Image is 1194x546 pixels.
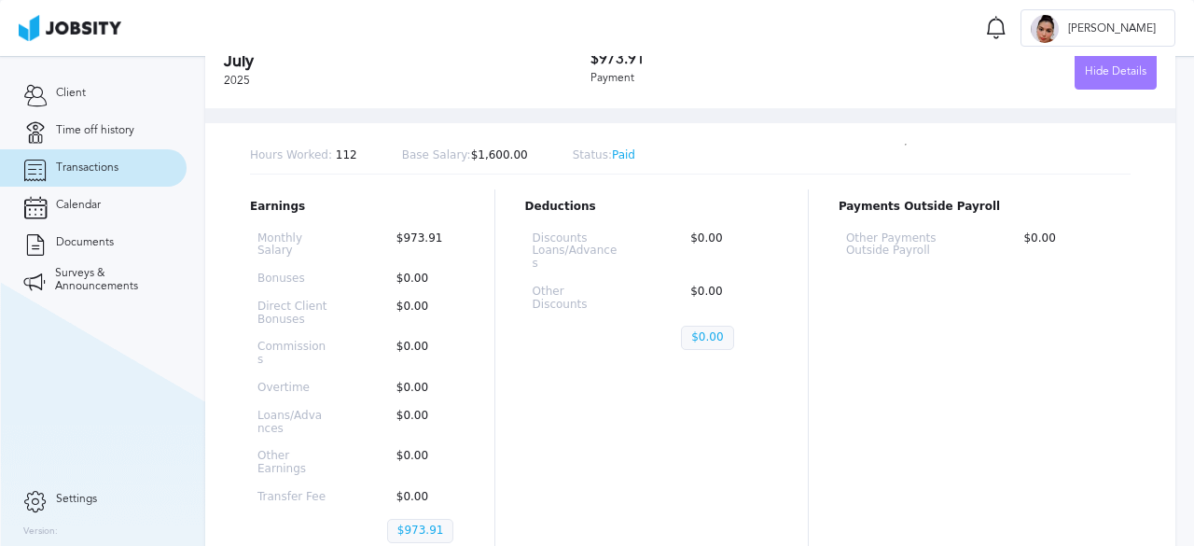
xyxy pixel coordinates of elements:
div: Hide Details [1076,53,1156,91]
p: $0.00 [1014,232,1123,259]
span: Settings [56,493,97,506]
p: $973.91 [387,232,457,259]
p: $0.00 [387,491,457,504]
p: Monthly Salary [257,232,327,259]
p: $973.91 [387,519,454,543]
p: Transfer Fee [257,491,327,504]
p: $0.00 [387,301,457,327]
span: Status: [573,148,612,161]
h2: July [224,51,590,71]
span: Documents [56,236,114,249]
p: Other Earnings [257,450,327,476]
span: Surveys & Announcements [55,267,163,293]
div: V [1031,15,1059,43]
p: Deductions [525,201,778,214]
span: Time off history [56,124,134,137]
p: $0.00 [387,341,457,367]
p: $0.00 [387,273,457,286]
span: [PERSON_NAME] [1059,22,1165,35]
p: Loans/Advances [257,410,327,436]
button: Hide Details [1075,52,1157,90]
p: $0.00 [387,410,457,436]
p: $0.00 [387,382,457,395]
p: Bonuses [257,273,327,286]
img: ab4bad089aa723f57921c736e9817d99.png [19,15,121,41]
p: Paid [573,149,635,162]
p: Commissions [257,341,327,367]
p: Overtime [257,382,327,395]
p: $0.00 [681,286,771,312]
button: V[PERSON_NAME] [1020,9,1175,47]
p: $1,600.00 [402,149,528,162]
h3: $973.91 [590,50,873,67]
span: Calendar [56,199,101,212]
p: Payments Outside Payroll [839,201,1131,214]
span: Hours Worked: [250,148,332,161]
span: Client [56,87,86,100]
span: Transactions [56,161,118,175]
label: Version: [23,526,58,538]
span: Base Salary: [402,148,471,161]
p: Direct Client Bonuses [257,301,327,327]
p: Other Discounts [533,286,622,312]
p: Other Payments Outside Payroll [846,232,955,259]
p: $0.00 [681,232,771,271]
p: Discounts Loans/Advances [533,232,622,271]
p: $0.00 [387,450,457,476]
p: 112 [250,149,357,162]
div: Payment [590,72,873,85]
p: Earnings [250,201,465,214]
span: 2025 [224,74,250,87]
p: $0.00 [681,326,733,350]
